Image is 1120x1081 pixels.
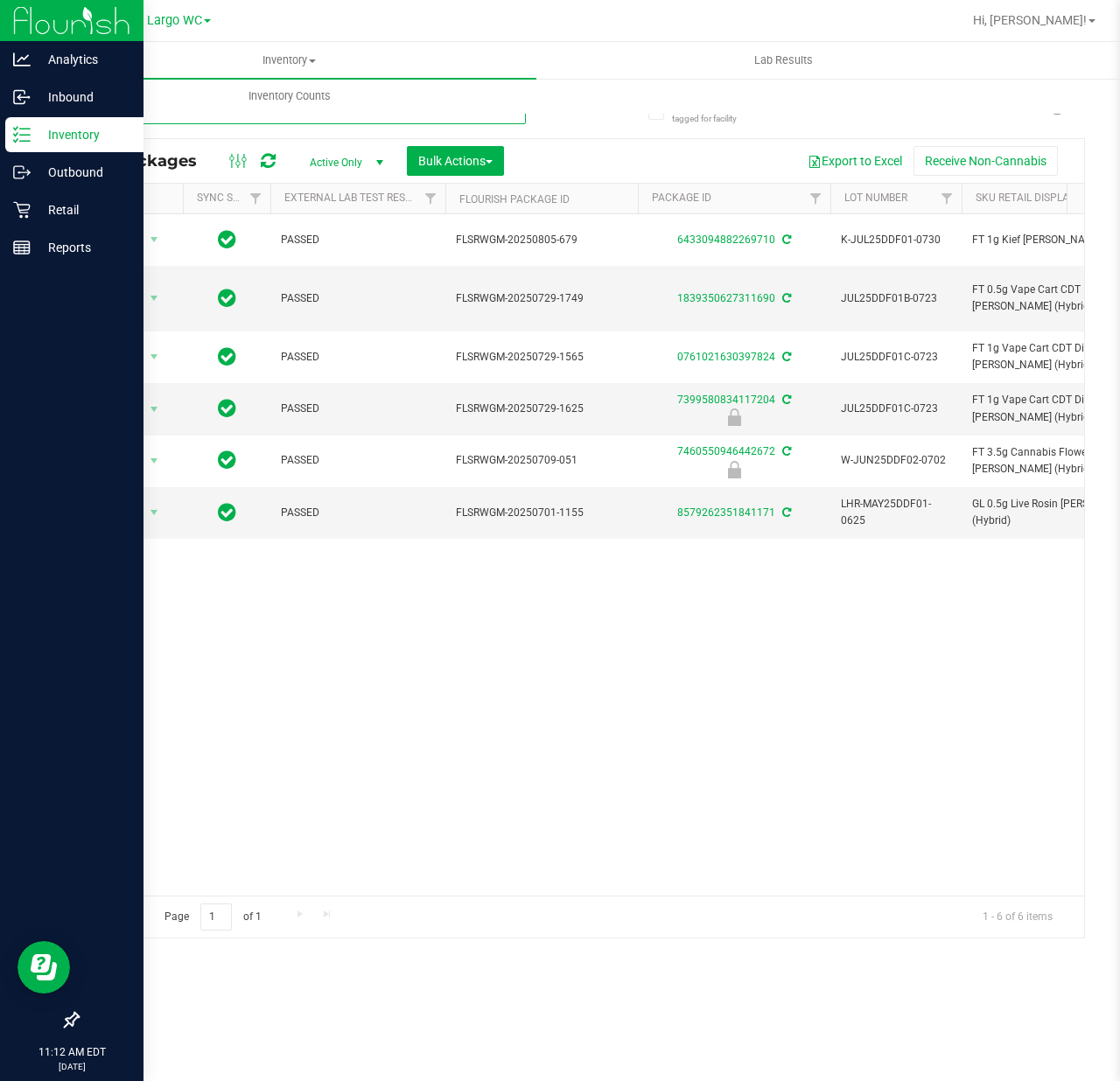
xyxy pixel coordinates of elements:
span: Sync from Compliance System [780,234,791,246]
span: Largo WC [147,13,202,28]
a: 7460550946442672 [677,445,775,457]
span: PASSED [281,401,435,417]
inline-svg: Reports [13,239,31,256]
span: select [143,345,165,369]
span: FLSRWGM-20250729-1565 [456,349,627,366]
iframe: Resource center [17,941,70,994]
span: JUL25DDF01C-0723 [841,401,951,417]
a: Lot Number [844,192,907,204]
span: FLSRWGM-20250709-051 [456,452,627,469]
span: PASSED [281,290,435,307]
span: Lab Results [731,52,836,68]
a: Lab Results [536,42,1031,79]
span: select [143,500,165,525]
span: LHR-MAY25DDF01-0625 [841,496,951,529]
button: Receive Non-Cannabis [913,146,1058,176]
input: 1 [200,903,232,931]
inline-svg: Analytics [13,51,31,68]
span: In Sync [218,227,236,252]
a: Filter [241,184,270,213]
span: PASSED [281,232,435,248]
p: Inventory [31,124,136,145]
p: 11:12 AM EDT [8,1044,136,1060]
span: In Sync [218,345,236,369]
span: JUL25DDF01B-0723 [841,290,951,307]
span: In Sync [218,448,236,472]
a: Inventory [42,42,536,79]
a: 7399580834117204 [677,394,775,406]
span: Sync from Compliance System [780,445,791,457]
span: In Sync [218,396,236,421]
span: FLSRWGM-20250729-1749 [456,290,627,307]
p: Retail [31,199,136,220]
span: Sync from Compliance System [780,506,791,519]
span: Sync from Compliance System [780,394,791,406]
p: Reports [31,237,136,258]
inline-svg: Inventory [13,126,31,143]
span: JUL25DDF01C-0723 [841,349,951,366]
div: Newly Received [635,408,833,426]
a: 1839350627311690 [677,292,775,304]
a: Sku Retail Display Name [976,192,1107,204]
p: Outbound [31,162,136,183]
span: Sync from Compliance System [780,351,791,363]
span: W-JUN25DDF02-0702 [841,452,951,469]
a: Sync Status [197,192,264,204]
span: Hi, [PERSON_NAME]! [973,13,1087,27]
span: FLSRWGM-20250729-1625 [456,401,627,417]
inline-svg: Retail [13,201,31,219]
span: FLSRWGM-20250701-1155 [456,505,627,521]
span: K-JUL25DDF01-0730 [841,232,951,248]
span: Page of 1 [150,903,276,931]
span: Inventory [42,52,536,68]
a: Inventory Counts [42,78,536,115]
span: FLSRWGM-20250805-679 [456,232,627,248]
a: 8579262351841171 [677,506,775,519]
a: 6433094882269710 [677,234,775,246]
inline-svg: Outbound [13,164,31,181]
p: Inbound [31,87,136,108]
div: Launch Hold [635,461,833,478]
a: Package ID [652,192,711,204]
button: Export to Excel [796,146,913,176]
p: [DATE] [8,1060,136,1073]
a: 0761021630397824 [677,351,775,363]
span: PASSED [281,505,435,521]
a: Filter [933,184,962,213]
span: select [143,449,165,473]
span: Sync from Compliance System [780,292,791,304]
button: Bulk Actions [407,146,504,176]
span: Bulk Actions [418,154,493,168]
span: select [143,227,165,252]
span: Inventory Counts [225,88,354,104]
inline-svg: Inbound [13,88,31,106]
span: PASSED [281,452,435,469]
span: All Packages [91,151,214,171]
span: 1 - 6 of 6 items [969,903,1067,930]
span: In Sync [218,500,236,525]
span: PASSED [281,349,435,366]
span: select [143,286,165,310]
a: External Lab Test Result [284,192,422,204]
p: Analytics [31,49,136,70]
a: Filter [416,184,445,213]
span: In Sync [218,286,236,310]
a: Flourish Package ID [459,193,570,206]
a: Filter [801,184,830,213]
span: select [143,397,165,422]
